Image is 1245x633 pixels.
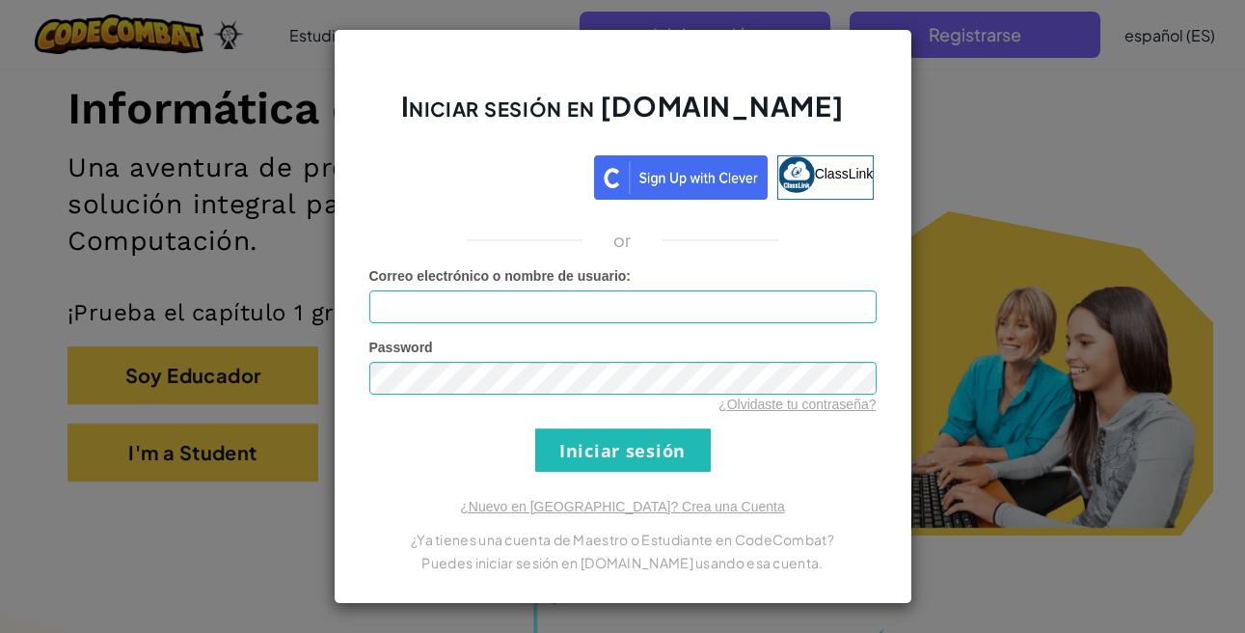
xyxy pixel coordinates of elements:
[815,166,874,181] span: ClassLink
[718,397,876,412] a: ¿Olvidaste tu contraseña?
[535,428,711,472] input: Iniciar sesión
[369,268,627,284] span: Correo electrónico o nombre de usuario
[369,340,433,355] span: Password
[362,153,594,196] iframe: Botón Iniciar sesión con Google
[369,528,877,551] p: ¿Ya tienes una cuenta de Maestro o Estudiante en CodeCombat?
[369,266,632,286] label: :
[369,551,877,574] p: Puedes iniciar sesión en [DOMAIN_NAME] usando esa cuenta.
[594,155,768,200] img: clever_sso_button@2x.png
[778,156,815,193] img: classlink-logo-small.png
[369,88,877,144] h2: Iniciar sesión en [DOMAIN_NAME]
[460,499,784,514] a: ¿Nuevo en [GEOGRAPHIC_DATA]? Crea una Cuenta
[613,229,632,252] p: or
